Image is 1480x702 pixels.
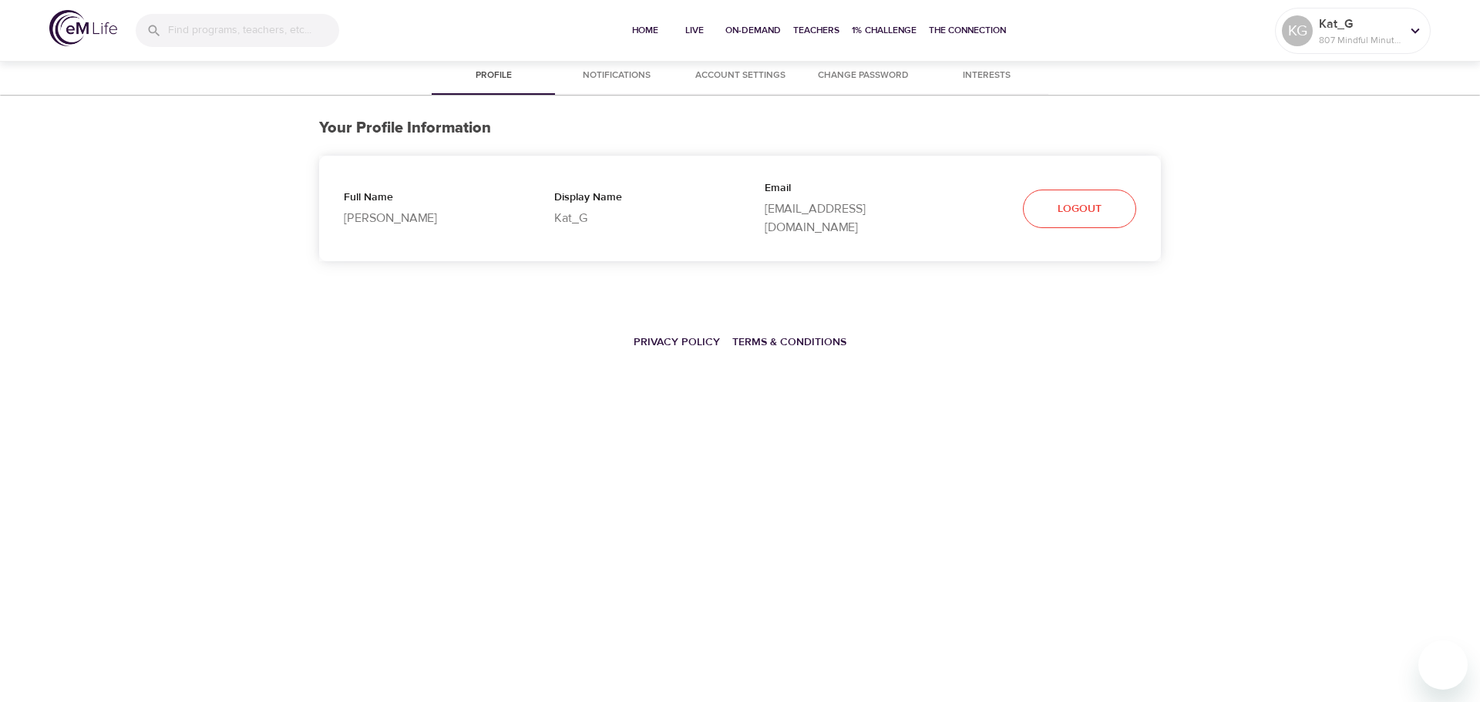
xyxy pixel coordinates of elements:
[811,68,916,84] span: Change Password
[929,22,1006,39] span: The Connection
[1319,33,1401,47] p: 807 Mindful Minutes
[852,22,917,39] span: 1% Challenge
[627,22,664,39] span: Home
[934,68,1039,84] span: Interests
[1319,15,1401,33] p: Kat_G
[732,335,846,349] a: Terms & Conditions
[441,68,546,84] span: Profile
[1023,190,1136,229] button: Logout
[634,335,720,349] a: Privacy Policy
[344,190,505,209] p: Full Name
[1058,200,1102,219] span: Logout
[319,119,1161,137] h3: Your Profile Information
[564,68,669,84] span: Notifications
[1282,15,1313,46] div: KG
[688,68,792,84] span: Account Settings
[1418,640,1468,690] iframe: Button to launch messaging window
[344,209,505,227] p: [PERSON_NAME]
[765,180,926,200] p: Email
[554,209,715,227] p: Kat_G
[725,22,781,39] span: On-Demand
[793,22,839,39] span: Teachers
[168,14,339,47] input: Find programs, teachers, etc...
[49,10,117,46] img: logo
[676,22,713,39] span: Live
[765,200,926,237] p: [EMAIL_ADDRESS][DOMAIN_NAME]
[554,190,715,209] p: Display Name
[319,324,1161,358] nav: breadcrumb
